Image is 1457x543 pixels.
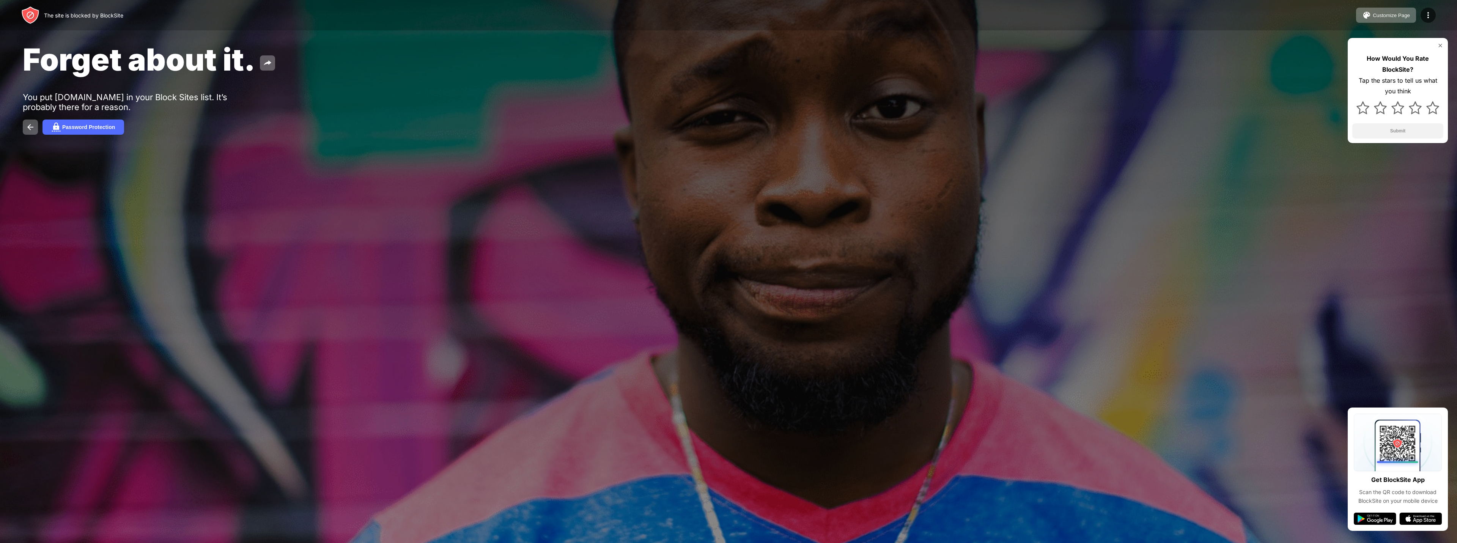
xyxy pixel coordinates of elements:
[1352,75,1443,97] div: Tap the stars to tell us what you think
[1356,101,1369,114] img: star.svg
[1371,474,1425,485] div: Get BlockSite App
[26,123,35,132] img: back.svg
[1354,488,1442,505] div: Scan the QR code to download BlockSite on your mobile device
[1391,101,1404,114] img: star.svg
[1374,101,1387,114] img: star.svg
[1409,101,1422,114] img: star.svg
[23,41,255,78] span: Forget about it.
[1354,414,1442,471] img: qrcode.svg
[1399,513,1442,525] img: app-store.svg
[1426,101,1439,114] img: star.svg
[23,447,202,534] iframe: Banner
[1424,11,1433,20] img: menu-icon.svg
[62,124,115,130] div: Password Protection
[263,58,272,68] img: share.svg
[1354,513,1396,525] img: google-play.svg
[44,12,123,19] div: The site is blocked by BlockSite
[52,123,61,132] img: password.svg
[1352,53,1443,75] div: How Would You Rate BlockSite?
[21,6,39,24] img: header-logo.svg
[1356,8,1416,23] button: Customize Page
[1437,42,1443,49] img: rate-us-close.svg
[23,92,257,112] div: You put [DOMAIN_NAME] in your Block Sites list. It’s probably there for a reason.
[42,120,124,135] button: Password Protection
[1352,123,1443,139] button: Submit
[1373,13,1410,18] div: Customize Page
[1362,11,1371,20] img: pallet.svg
